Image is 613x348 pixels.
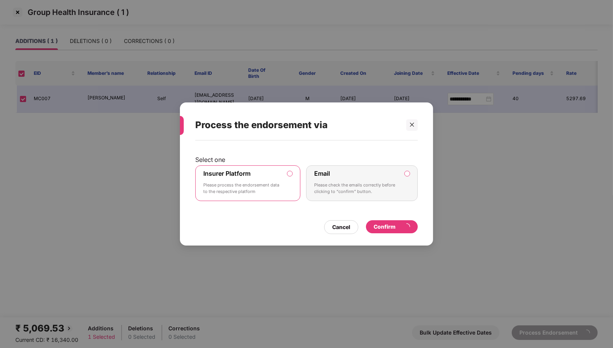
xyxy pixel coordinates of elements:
div: Confirm [374,223,410,231]
span: close [409,122,415,127]
label: Insurer Platform [203,170,250,177]
p: Please check the emails correctly before clicking to “confirm” button. [314,182,399,195]
div: Process the endorsement via [195,110,399,140]
input: EmailPlease check the emails correctly before clicking to “confirm” button. [405,171,410,176]
input: Insurer PlatformPlease process the endorsement data to the respective platform [287,171,292,176]
span: loading [403,223,410,230]
p: Please process the endorsement data to the respective platform [203,182,282,195]
p: Select one [195,156,418,163]
div: Cancel [332,223,350,231]
label: Email [314,170,330,177]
